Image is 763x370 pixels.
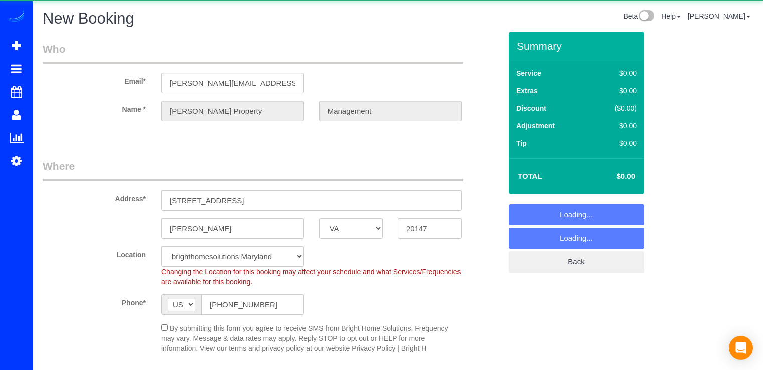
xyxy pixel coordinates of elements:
label: Email* [35,73,154,86]
div: Open Intercom Messenger [729,336,753,360]
label: Address* [35,190,154,204]
h3: Summary [517,40,639,52]
span: New Booking [43,10,134,27]
div: $0.00 [593,68,637,78]
input: Zip Code* [398,218,462,239]
label: Discount [516,103,546,113]
label: Extras [516,86,538,96]
a: Help [661,12,681,20]
div: $0.00 [593,121,637,131]
input: Last Name* [319,101,462,121]
a: Beta [623,12,654,20]
img: New interface [638,10,654,23]
legend: Where [43,159,463,181]
span: By submitting this form you agree to receive SMS from Bright Home Solutions. Frequency may vary. ... [161,324,448,352]
img: Automaid Logo [6,10,26,24]
div: ($0.00) [593,103,637,113]
span: Changing the Location for this booking may affect your schedule and what Services/Frequencies are... [161,268,461,286]
div: $0.00 [593,86,637,96]
a: [PERSON_NAME] [688,12,750,20]
label: Location [35,246,154,260]
label: Name * [35,101,154,114]
label: Tip [516,138,527,148]
input: Email* [161,73,304,93]
h4: $0.00 [586,172,635,181]
a: Back [509,251,644,272]
div: $0.00 [593,138,637,148]
label: Phone* [35,294,154,308]
strong: Total [518,172,542,180]
input: Phone* [201,294,304,315]
legend: Who [43,42,463,64]
input: City* [161,218,304,239]
label: Service [516,68,541,78]
label: Adjustment [516,121,555,131]
input: First Name* [161,101,304,121]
